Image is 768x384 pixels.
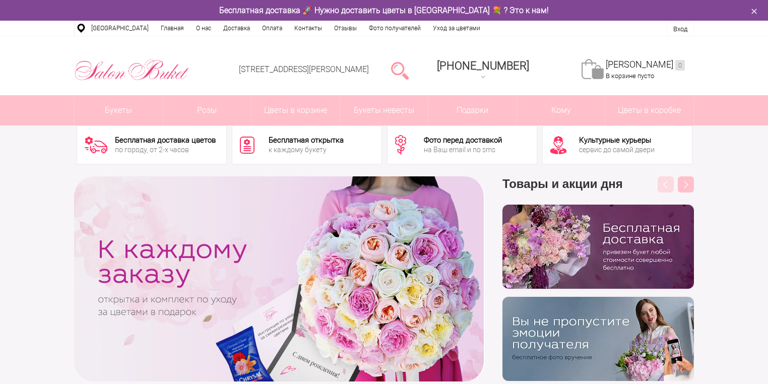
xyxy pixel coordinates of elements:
img: Цветы Нижний Новгород [74,57,189,83]
img: hpaj04joss48rwypv6hbykmvk1dj7zyr.png.webp [502,205,694,289]
div: к каждому букету [269,146,344,153]
span: В корзине пусто [606,72,654,80]
a: О нас [190,21,217,36]
div: Культурные курьеры [579,137,655,144]
div: [PHONE_NUMBER] [437,59,529,72]
a: Фото получателей [363,21,427,36]
h3: Товары и акции дня [502,176,694,205]
div: по городу, от 2-х часов [115,146,216,153]
a: Отзывы [328,21,363,36]
div: сервис до самой двери [579,146,655,153]
ins: 0 [675,60,685,71]
a: Цветы в корзине [251,95,340,125]
a: Розы [163,95,251,125]
span: Кому [517,95,605,125]
a: Главная [155,21,190,36]
a: Оплата [256,21,288,36]
a: Подарки [428,95,517,125]
a: [STREET_ADDRESS][PERSON_NAME] [239,65,369,74]
a: [PERSON_NAME] [606,59,685,71]
div: Бесплатная доставка цветов [115,137,216,144]
a: Букеты невесты [340,95,428,125]
a: Доставка [217,21,256,36]
button: Next [678,176,694,193]
a: Контакты [288,21,328,36]
a: Вход [673,25,687,33]
a: Букеты [75,95,163,125]
div: Бесплатная доставка 🚀 Нужно доставить цветы в [GEOGRAPHIC_DATA] 💐 ? Это к нам! [67,5,701,16]
div: на Ваш email и по sms [424,146,502,153]
a: Цветы в коробке [605,95,693,125]
div: Бесплатная открытка [269,137,344,144]
img: v9wy31nijnvkfycrkduev4dhgt9psb7e.png.webp [502,297,694,381]
a: Уход за цветами [427,21,486,36]
a: [PHONE_NUMBER] [431,56,535,85]
div: Фото перед доставкой [424,137,502,144]
a: [GEOGRAPHIC_DATA] [85,21,155,36]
